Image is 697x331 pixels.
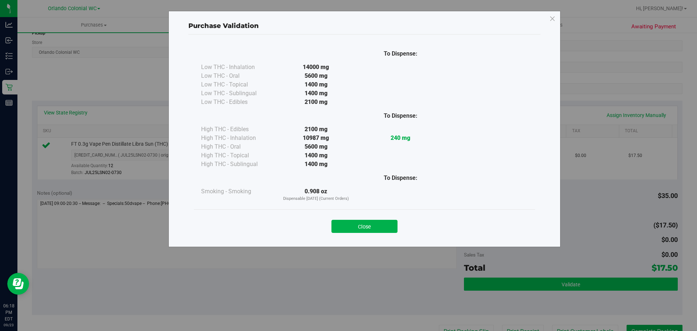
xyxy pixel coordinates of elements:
div: 14000 mg [274,63,358,72]
div: 5600 mg [274,72,358,80]
div: To Dispense: [358,112,443,120]
div: High THC - Oral [201,142,274,151]
div: 10987 mg [274,134,358,142]
div: 0.908 oz [274,187,358,202]
div: High THC - Sublingual [201,160,274,169]
div: 2100 mg [274,98,358,106]
div: 1400 mg [274,160,358,169]
div: Low THC - Edibles [201,98,274,106]
div: Low THC - Inhalation [201,63,274,72]
div: To Dispense: [358,174,443,182]
strong: 240 mg [391,134,410,141]
div: To Dispense: [358,49,443,58]
button: Close [331,220,398,233]
div: Low THC - Sublingual [201,89,274,98]
div: 2100 mg [274,125,358,134]
div: Low THC - Oral [201,72,274,80]
div: 1400 mg [274,151,358,160]
div: 5600 mg [274,142,358,151]
div: High THC - Inhalation [201,134,274,142]
div: High THC - Edibles [201,125,274,134]
div: Low THC - Topical [201,80,274,89]
span: Purchase Validation [188,22,259,30]
div: High THC - Topical [201,151,274,160]
div: 1400 mg [274,89,358,98]
div: 1400 mg [274,80,358,89]
p: Dispensable [DATE] (Current Orders) [274,196,358,202]
div: Smoking - Smoking [201,187,274,196]
iframe: Resource center [7,273,29,295]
